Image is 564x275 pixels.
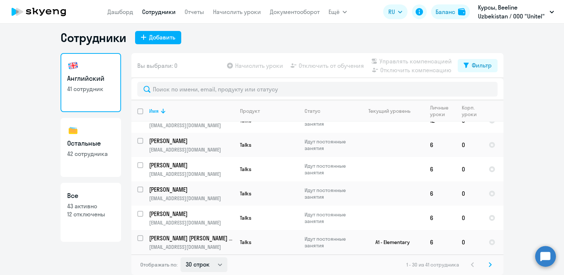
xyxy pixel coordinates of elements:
p: Идут постоянные занятия [305,187,355,200]
span: Talks [240,166,251,173]
a: Все43 активно12 отключены [61,183,121,242]
div: Имя [149,108,159,114]
p: 43 активно [67,202,114,210]
a: Английский41 сотрудник [61,53,121,112]
p: Идут постоянные занятия [305,211,355,224]
td: 6 [424,206,456,230]
button: Фильтр [458,59,498,72]
p: Курсы, Beeline Uzbekistan / ООО "Unitel" [478,3,547,21]
button: Добавить [135,31,181,44]
p: [EMAIL_ADDRESS][DOMAIN_NAME] [149,122,234,129]
span: Talks [240,190,251,197]
p: Идут постоянные занятия [305,163,355,176]
span: Talks [240,215,251,221]
a: [PERSON_NAME] [PERSON_NAME] o'g'li [149,234,234,242]
div: Продукт [240,108,298,114]
p: [PERSON_NAME] [149,161,233,169]
a: Остальные42 сотрудника [61,118,121,177]
div: Текущий уровень [361,108,424,114]
span: Talks [240,239,251,246]
a: [PERSON_NAME] [149,161,234,169]
td: 6 [424,133,456,157]
div: Продукт [240,108,260,114]
img: balance [458,8,465,15]
p: [PERSON_NAME] [149,210,233,218]
a: Сотрудники [142,8,176,15]
span: Talks [240,142,251,148]
div: Личные уроки [430,104,455,118]
a: Начислить уроки [213,8,261,15]
h3: Английский [67,74,114,83]
div: Личные уроки [430,104,451,118]
p: [EMAIL_ADDRESS][DOMAIN_NAME] [149,219,234,226]
button: Ещё [329,4,347,19]
td: 0 [456,181,483,206]
td: 6 [424,230,456,254]
p: [EMAIL_ADDRESS][DOMAIN_NAME] [149,171,234,177]
h3: Остальные [67,139,114,148]
span: Ещё [329,7,340,16]
p: [EMAIL_ADDRESS][DOMAIN_NAME] [149,195,234,202]
a: Отчеты [185,8,204,15]
div: Корп. уроки [462,104,478,118]
button: Балансbalance [431,4,470,19]
h1: Сотрудники [61,30,126,45]
p: 42 сотрудника [67,150,114,158]
p: Идут постоянные занятия [305,236,355,249]
a: Документооборот [270,8,320,15]
div: Корп. уроки [462,104,482,118]
a: [PERSON_NAME] [149,185,234,194]
p: [PERSON_NAME] [149,137,233,145]
p: 12 отключены [67,210,114,218]
span: 1 - 30 из 41 сотрудника [406,261,459,268]
div: Текущий уровень [368,108,410,114]
input: Поиск по имени, email, продукту или статусу [137,82,498,97]
a: [PERSON_NAME] [149,210,234,218]
p: [PERSON_NAME] [149,185,233,194]
img: english [67,60,79,72]
div: Статус [305,108,355,114]
td: 0 [456,157,483,181]
p: Идут постоянные занятия [305,138,355,152]
p: [EMAIL_ADDRESS][DOMAIN_NAME] [149,244,234,250]
h3: Все [67,191,114,201]
div: Фильтр [472,61,492,70]
button: RU [383,4,407,19]
div: Добавить [149,33,175,42]
div: Статус [305,108,320,114]
p: [PERSON_NAME] [PERSON_NAME] o'g'li [149,234,233,242]
p: [EMAIL_ADDRESS][DOMAIN_NAME] [149,146,234,153]
a: [PERSON_NAME] [149,137,234,145]
td: 0 [456,206,483,230]
div: Баланс [436,7,455,16]
button: Курсы, Beeline Uzbekistan / ООО "Unitel" [474,3,558,21]
td: 0 [456,230,483,254]
a: Дашборд [107,8,133,15]
div: Имя [149,108,234,114]
td: 6 [424,181,456,206]
td: 6 [424,157,456,181]
td: 0 [456,133,483,157]
span: RU [388,7,395,16]
td: A1 - Elementary [355,230,424,254]
p: 41 сотрудник [67,85,114,93]
img: others [67,125,79,136]
span: Отображать по: [140,261,178,268]
span: Вы выбрали: 0 [137,61,178,70]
